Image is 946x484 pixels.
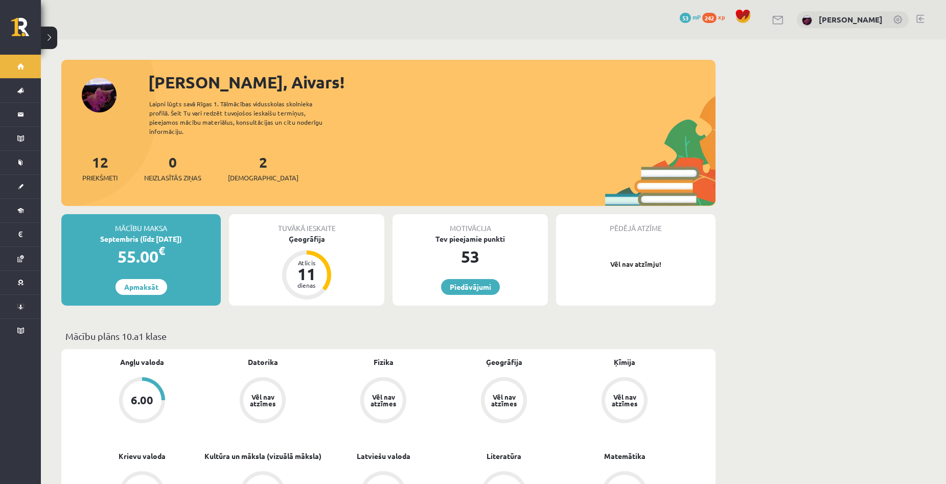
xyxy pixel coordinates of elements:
a: Vēl nav atzīmes [202,377,323,425]
div: Atlicis [291,260,322,266]
div: Pēdējā atzīme [556,214,716,234]
div: Vēl nav atzīmes [248,394,277,407]
a: 242 xp [702,13,730,21]
a: Rīgas 1. Tālmācības vidusskola [11,18,41,43]
a: 53 mP [680,13,701,21]
a: Fizika [374,357,394,367]
span: mP [693,13,701,21]
div: 11 [291,266,322,282]
div: Tuvākā ieskaite [229,214,384,234]
a: Angļu valoda [120,357,164,367]
a: Datorika [248,357,278,367]
div: 6.00 [131,395,153,406]
a: Kultūra un māksla (vizuālā māksla) [204,451,321,462]
span: xp [718,13,725,21]
div: Vēl nav atzīmes [490,394,518,407]
a: 0Neizlasītās ziņas [144,153,201,183]
div: Laipni lūgts savā Rīgas 1. Tālmācības vidusskolas skolnieka profilā. Šeit Tu vari redzēt tuvojošo... [149,99,340,136]
span: 242 [702,13,717,23]
a: Vēl nav atzīmes [444,377,564,425]
a: 6.00 [82,377,202,425]
span: Priekšmeti [82,173,118,183]
img: Aivars Brālis [802,15,812,26]
a: Piedāvājumi [441,279,500,295]
div: Vēl nav atzīmes [610,394,639,407]
div: Ģeogrāfija [229,234,384,244]
a: Matemātika [604,451,645,462]
div: Motivācija [393,214,548,234]
p: Mācību plāns 10.a1 klase [65,329,711,343]
a: Latviešu valoda [357,451,410,462]
a: Literatūra [487,451,521,462]
a: Apmaksāt [116,279,167,295]
div: 53 [393,244,548,269]
span: € [158,243,165,258]
a: 2[DEMOGRAPHIC_DATA] [228,153,298,183]
div: [PERSON_NAME], Aivars! [148,70,716,95]
a: Vēl nav atzīmes [323,377,444,425]
div: Tev pieejamie punkti [393,234,548,244]
a: 12Priekšmeti [82,153,118,183]
span: Neizlasītās ziņas [144,173,201,183]
a: Ģeogrāfija [486,357,522,367]
a: Krievu valoda [119,451,166,462]
div: Mācību maksa [61,214,221,234]
div: Vēl nav atzīmes [369,394,398,407]
div: Septembris (līdz [DATE]) [61,234,221,244]
a: Ģeogrāfija Atlicis 11 dienas [229,234,384,301]
span: [DEMOGRAPHIC_DATA] [228,173,298,183]
a: Vēl nav atzīmes [564,377,685,425]
a: Ķīmija [614,357,635,367]
p: Vēl nav atzīmju! [561,259,710,269]
div: 55.00 [61,244,221,269]
div: dienas [291,282,322,288]
span: 53 [680,13,691,23]
a: [PERSON_NAME] [819,14,883,25]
